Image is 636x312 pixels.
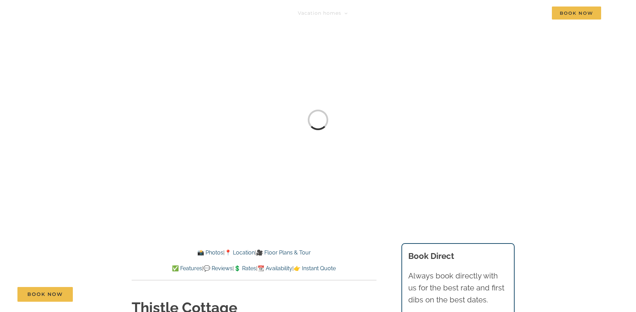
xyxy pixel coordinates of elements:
[27,291,63,297] span: Book Now
[419,11,455,15] span: Deals & More
[197,249,223,256] a: 📸 Photos
[552,7,601,20] span: Book Now
[294,265,336,272] a: 👉 Instant Quote
[256,249,311,256] a: 🎥 Floor Plans & Tour
[477,11,493,15] span: About
[298,6,601,20] nav: Main Menu
[408,251,454,261] b: Book Direct
[515,6,536,20] a: Contact
[172,265,202,272] a: ✅ Features
[257,265,292,272] a: 📆 Availability
[515,11,536,15] span: Contact
[408,270,508,306] p: Always book directly with us for the best rate and first dibs on the best dates.
[35,8,151,23] img: Branson Family Retreats Logo
[17,287,73,302] a: Book Now
[225,249,255,256] a: 📍 Location
[305,107,331,133] div: Loading...
[419,6,461,20] a: Deals & More
[363,6,404,20] a: Things to do
[132,264,376,273] p: | | | |
[363,11,397,15] span: Things to do
[203,265,233,272] a: 💬 Reviews
[298,11,341,15] span: Vacation homes
[477,6,500,20] a: About
[132,248,376,257] p: | |
[234,265,256,272] a: 💲 Rates
[298,6,348,20] a: Vacation homes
